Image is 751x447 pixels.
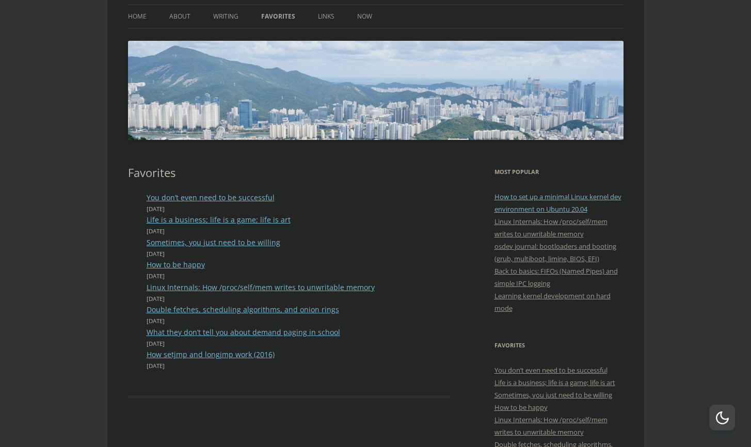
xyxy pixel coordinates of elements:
[494,291,611,313] a: Learning kernel development on hard mode
[494,403,548,412] a: How to be happy
[261,5,295,28] a: Favorites
[147,361,451,371] time: [DATE]
[494,390,612,400] a: Sometimes, you just need to be willing
[494,242,616,263] a: osdev journal: bootloaders and booting (grub, multiboot, limine, BIOS, EFI)
[318,5,334,28] a: Links
[494,339,624,352] h3: Favorites
[147,271,451,281] time: [DATE]
[147,204,451,214] time: [DATE]
[494,166,624,178] h3: Most Popular
[147,249,451,259] time: [DATE]
[494,415,608,437] a: Linux Internals: How /proc/self/mem writes to unwritable memory
[147,215,291,225] a: Life is a business; life is a game; life is art
[494,217,608,238] a: Linux Internals: How /proc/self/mem writes to unwritable memory
[357,5,372,28] a: Now
[128,166,451,179] h1: Favorites
[147,294,451,304] time: [DATE]
[169,5,190,28] a: About
[147,316,451,326] time: [DATE]
[147,327,340,337] a: What they don’t tell you about demand paging in school
[147,193,275,202] a: You don’t even need to be successful
[147,226,451,236] time: [DATE]
[128,41,624,139] img: offlinemark
[494,378,615,387] a: Life is a business; life is a game; life is art
[147,282,375,292] a: Linux Internals: How /proc/self/mem writes to unwritable memory
[213,5,238,28] a: Writing
[147,237,280,247] a: Sometimes, you just need to be willing
[147,260,205,269] a: How to be happy
[147,305,339,314] a: Double fetches, scheduling algorithms, and onion rings
[128,5,147,28] a: Home
[494,365,608,375] a: You don’t even need to be successful
[147,339,451,349] time: [DATE]
[147,349,275,359] a: How setjmp and longjmp work (2016)
[494,192,621,214] a: How to set up a minimal Linux kernel dev environment on Ubuntu 20.04
[494,266,618,288] a: Back to basics: FIFOs (Named Pipes) and simple IPC logging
